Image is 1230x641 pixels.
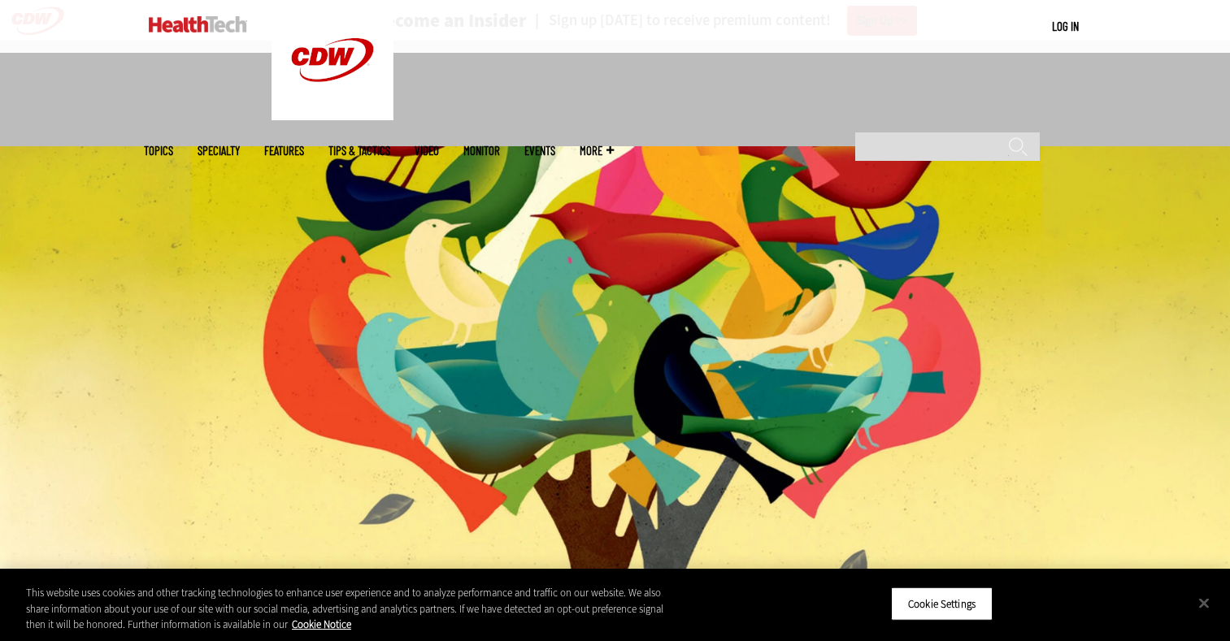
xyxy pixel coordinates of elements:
[1186,585,1222,621] button: Close
[264,145,304,157] a: Features
[891,587,993,621] button: Cookie Settings
[463,145,500,157] a: MonITor
[1052,19,1079,33] a: Log in
[292,617,351,631] a: More information about your privacy
[1052,18,1079,35] div: User menu
[272,107,393,124] a: CDW
[524,145,555,157] a: Events
[580,145,614,157] span: More
[198,145,240,157] span: Specialty
[26,585,676,633] div: This website uses cookies and other tracking technologies to enhance user experience and to analy...
[328,145,390,157] a: Tips & Tactics
[415,145,439,157] a: Video
[149,16,247,32] img: Home
[144,145,173,157] span: Topics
